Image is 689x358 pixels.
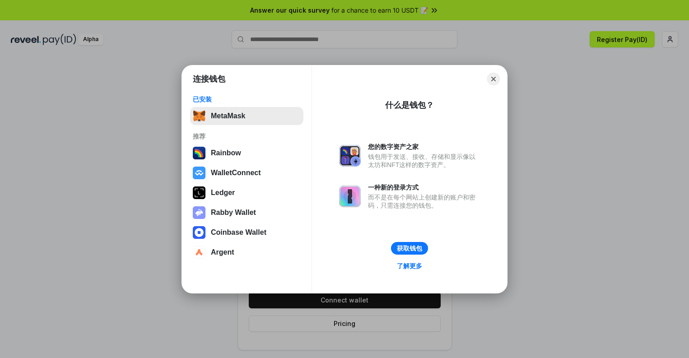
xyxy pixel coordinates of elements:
div: 一种新的登录方式 [368,183,480,191]
div: Rainbow [211,149,241,157]
img: svg+xml,%3Csvg%20xmlns%3D%22http%3A%2F%2Fwww.w3.org%2F2000%2Fsvg%22%20fill%3D%22none%22%20viewBox... [339,186,361,207]
div: MetaMask [211,112,245,120]
div: 了解更多 [397,262,422,270]
div: 而不是在每个网站上创建新的账户和密码，只需连接您的钱包。 [368,193,480,209]
div: Argent [211,248,234,256]
h1: 连接钱包 [193,74,225,84]
div: 已安装 [193,95,301,103]
img: svg+xml,%3Csvg%20xmlns%3D%22http%3A%2F%2Fwww.w3.org%2F2000%2Fsvg%22%20fill%3D%22none%22%20viewBox... [339,145,361,167]
img: svg+xml,%3Csvg%20width%3D%2228%22%20height%3D%2228%22%20viewBox%3D%220%200%2028%2028%22%20fill%3D... [193,246,205,259]
a: 了解更多 [391,260,428,272]
div: WalletConnect [211,169,261,177]
img: svg+xml,%3Csvg%20xmlns%3D%22http%3A%2F%2Fwww.w3.org%2F2000%2Fsvg%22%20fill%3D%22none%22%20viewBox... [193,206,205,219]
div: Ledger [211,189,235,197]
div: Rabby Wallet [211,209,256,217]
img: svg+xml,%3Csvg%20width%3D%2228%22%20height%3D%2228%22%20viewBox%3D%220%200%2028%2028%22%20fill%3D... [193,167,205,179]
div: Coinbase Wallet [211,228,266,237]
div: 钱包用于发送、接收、存储和显示像以太坊和NFT这样的数字资产。 [368,153,480,169]
img: svg+xml,%3Csvg%20width%3D%22120%22%20height%3D%22120%22%20viewBox%3D%220%200%20120%20120%22%20fil... [193,147,205,159]
button: WalletConnect [190,164,303,182]
div: 什么是钱包？ [385,100,434,111]
button: Close [487,73,500,85]
button: MetaMask [190,107,303,125]
button: Coinbase Wallet [190,223,303,242]
img: svg+xml,%3Csvg%20width%3D%2228%22%20height%3D%2228%22%20viewBox%3D%220%200%2028%2028%22%20fill%3D... [193,226,205,239]
div: 获取钱包 [397,244,422,252]
button: Rainbow [190,144,303,162]
img: svg+xml,%3Csvg%20xmlns%3D%22http%3A%2F%2Fwww.w3.org%2F2000%2Fsvg%22%20width%3D%2228%22%20height%3... [193,186,205,199]
div: 推荐 [193,132,301,140]
button: Argent [190,243,303,261]
div: 您的数字资产之家 [368,143,480,151]
button: 获取钱包 [391,242,428,255]
button: Ledger [190,184,303,202]
img: svg+xml,%3Csvg%20fill%3D%22none%22%20height%3D%2233%22%20viewBox%3D%220%200%2035%2033%22%20width%... [193,110,205,122]
button: Rabby Wallet [190,204,303,222]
